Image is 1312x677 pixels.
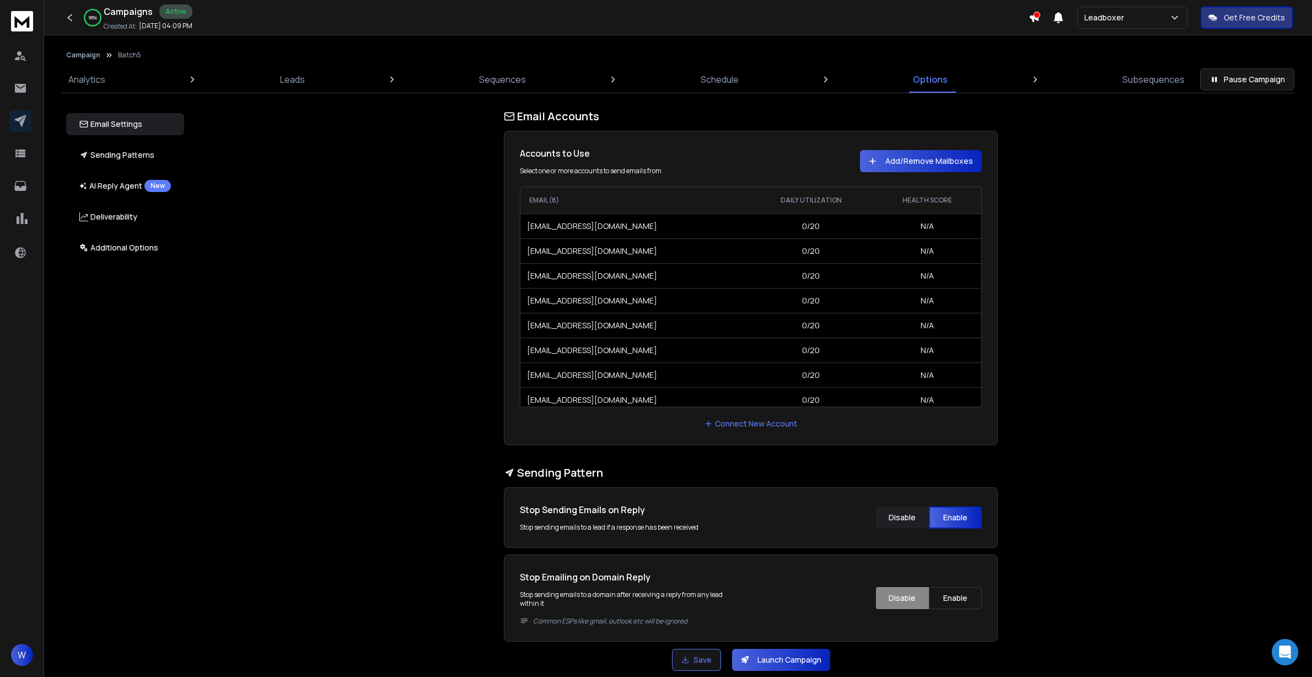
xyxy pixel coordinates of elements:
img: logo [11,11,33,31]
div: Active [159,4,192,19]
button: W [11,644,33,666]
p: Options [913,73,948,86]
div: Open Intercom Messenger [1272,639,1298,665]
p: 99 % [89,14,97,21]
p: Analytics [68,73,105,86]
p: Batch5 [118,51,141,60]
p: Leads [280,73,305,86]
button: Get Free Credits [1201,7,1293,29]
h1: Email Accounts [504,109,998,124]
a: Subsequences [1116,66,1191,93]
h1: Campaigns [104,5,153,18]
p: Subsequences [1122,73,1185,86]
a: Analytics [62,66,112,93]
p: Leadboxer [1084,12,1128,23]
a: Options [906,66,954,93]
p: Sequences [479,73,526,86]
p: Get Free Credits [1224,12,1285,23]
a: Sequences [472,66,533,93]
p: Created At: [104,22,137,31]
button: Pause Campaign [1200,68,1294,90]
p: Email Settings [79,119,142,130]
button: Email Settings [66,113,184,135]
p: Schedule [701,73,739,86]
p: [DATE] 04:09 PM [139,22,192,30]
button: Campaign [66,51,100,60]
a: Schedule [694,66,745,93]
a: Leads [273,66,311,93]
